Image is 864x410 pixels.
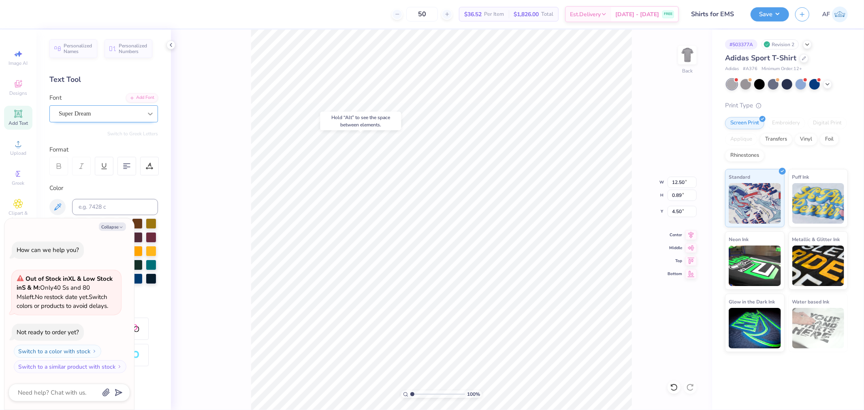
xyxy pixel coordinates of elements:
[729,308,781,348] img: Glow in the Dark Ink
[406,7,438,21] input: – –
[767,117,805,129] div: Embroidery
[822,10,830,19] span: AF
[751,7,789,21] button: Save
[795,133,817,145] div: Vinyl
[64,43,92,54] span: Personalized Names
[725,133,757,145] div: Applique
[725,149,764,162] div: Rhinestones
[729,246,781,286] img: Neon Ink
[792,183,845,224] img: Puff Ink
[514,10,539,19] span: $1,826.00
[119,43,147,54] span: Personalized Numbers
[668,258,682,264] span: Top
[126,93,158,102] div: Add Font
[729,183,781,224] img: Standard
[9,90,27,96] span: Designs
[682,67,693,75] div: Back
[729,173,750,181] span: Standard
[17,246,79,254] div: How can we help you?
[762,66,802,73] span: Minimum Order: 12 +
[822,6,848,22] a: AF
[832,6,848,22] img: Ana Francesca Bustamante
[49,93,62,102] label: Font
[12,180,25,186] span: Greek
[320,112,401,130] div: Hold “Alt” to see the space between elements.
[725,39,757,49] div: # 503377A
[17,275,113,310] span: Only 40 Ss and 80 Ms left. Switch colors or products to avoid delays.
[464,10,482,19] span: $36.52
[792,235,840,243] span: Metallic & Glitter Ink
[35,293,89,301] span: No restock date yet.
[729,297,775,306] span: Glow in the Dark Ink
[725,117,764,129] div: Screen Print
[570,10,601,19] span: Est. Delivery
[541,10,553,19] span: Total
[743,66,757,73] span: # A376
[117,364,122,369] img: Switch to a similar product with stock
[762,39,799,49] div: Revision 2
[808,117,847,129] div: Digital Print
[820,133,839,145] div: Foil
[10,150,26,156] span: Upload
[72,199,158,215] input: e.g. 7428 c
[792,308,845,348] img: Water based Ink
[729,235,749,243] span: Neon Ink
[725,66,739,73] span: Adidas
[792,246,845,286] img: Metallic & Glitter Ink
[26,275,77,283] strong: Out of Stock in XL
[664,11,672,17] span: FREE
[725,101,848,110] div: Print Type
[49,145,159,154] div: Format
[14,360,126,373] button: Switch to a similar product with stock
[792,297,830,306] span: Water based Ink
[107,130,158,137] button: Switch to Greek Letters
[685,6,745,22] input: Untitled Design
[668,245,682,251] span: Middle
[668,271,682,277] span: Bottom
[484,10,504,19] span: Per Item
[49,184,158,193] div: Color
[615,10,659,19] span: [DATE] - [DATE]
[760,133,792,145] div: Transfers
[49,74,158,85] div: Text Tool
[679,47,695,63] img: Back
[725,53,796,63] span: Adidas Sport T-Shirt
[99,222,126,231] button: Collapse
[792,173,809,181] span: Puff Ink
[9,120,28,126] span: Add Text
[14,345,101,358] button: Switch to a color with stock
[9,60,28,66] span: Image AI
[4,210,32,223] span: Clipart & logos
[467,391,480,398] span: 100 %
[668,232,682,238] span: Center
[92,349,97,354] img: Switch to a color with stock
[17,328,79,336] div: Not ready to order yet?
